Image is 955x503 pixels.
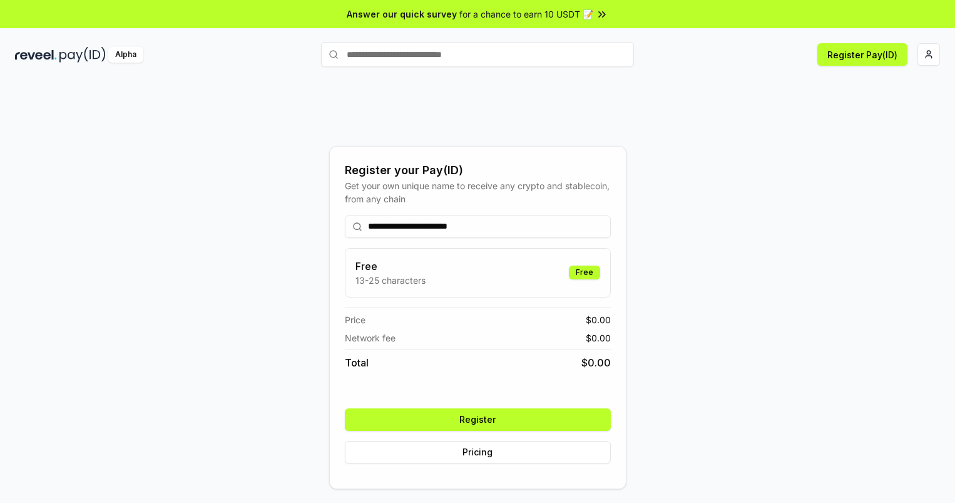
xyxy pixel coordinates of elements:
[345,313,365,326] span: Price
[586,331,611,345] span: $ 0.00
[345,331,396,345] span: Network fee
[15,47,57,63] img: reveel_dark
[345,408,611,431] button: Register
[355,259,426,274] h3: Free
[581,355,611,370] span: $ 0.00
[345,179,611,205] div: Get your own unique name to receive any crypto and stablecoin, from any chain
[459,8,593,21] span: for a chance to earn 10 USDT 📝
[817,43,907,66] button: Register Pay(ID)
[355,274,426,287] p: 13-25 characters
[347,8,457,21] span: Answer our quick survey
[586,313,611,326] span: $ 0.00
[59,47,106,63] img: pay_id
[345,441,611,464] button: Pricing
[569,266,600,279] div: Free
[108,47,143,63] div: Alpha
[345,162,611,179] div: Register your Pay(ID)
[345,355,369,370] span: Total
